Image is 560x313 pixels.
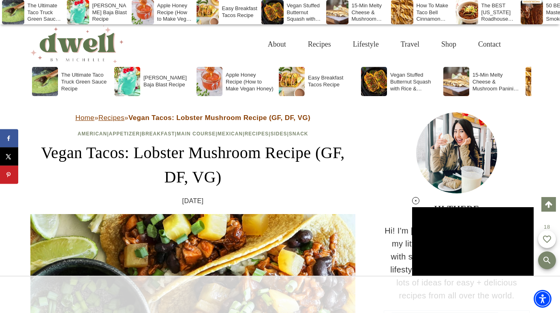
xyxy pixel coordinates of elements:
[75,114,94,122] a: Home
[384,224,530,302] p: Hi! I'm [PERSON_NAME]. Welcome to my little corner of the internet filled with simple recipes, tr...
[390,31,430,58] a: Travel
[75,114,310,122] span: » »
[467,31,512,58] a: Contact
[257,31,297,58] a: About
[78,131,308,137] span: | | | | | | |
[215,285,345,305] iframe: Advertisement
[218,131,243,137] a: Mexican
[30,141,355,189] h1: Vegan Tacos: Lobster Mushroom Recipe (GF, DF, VG)
[109,131,140,137] a: Appetizer
[430,31,467,58] a: Shop
[257,31,512,58] nav: Primary Navigation
[128,114,310,122] strong: Vegan Tacos: Lobster Mushroom Recipe (GF, DF, VG)
[177,131,216,137] a: Main Course
[342,31,390,58] a: Lifestyle
[297,31,342,58] a: Recipes
[384,202,530,216] h3: HI THERE
[244,131,269,137] a: Recipes
[289,131,308,137] a: Snack
[78,131,107,137] a: American
[30,26,124,63] img: DWELL by michelle
[541,197,556,212] a: Scroll to top
[182,196,204,206] time: [DATE]
[141,131,175,137] a: Breakfast
[270,131,287,137] a: Sides
[534,290,551,308] div: Accessibility Menu
[98,114,124,122] a: Recipes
